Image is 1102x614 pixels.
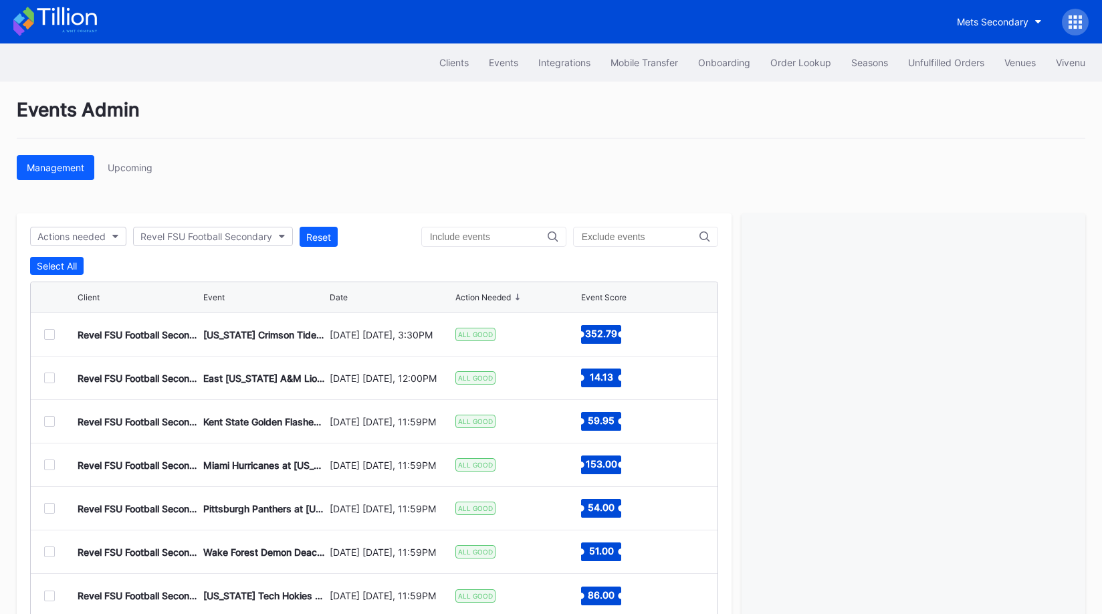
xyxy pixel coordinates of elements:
div: Action Needed [455,292,511,302]
div: [DATE] [DATE], 11:59PM [330,459,452,471]
button: Seasons [841,50,898,75]
div: [DATE] [DATE], 11:59PM [330,546,452,558]
button: Select All [30,257,84,275]
div: Date [330,292,348,302]
text: 54.00 [588,502,615,513]
div: Pittsburgh Panthers at [US_STATE] State Seminoles Football [203,503,326,514]
div: Revel FSU Football Secondary [78,590,200,601]
div: Onboarding [698,57,750,68]
button: Mobile Transfer [600,50,688,75]
div: ALL GOOD [455,415,495,428]
button: Upcoming [98,155,162,180]
div: Unfulfilled Orders [908,57,984,68]
div: Miami Hurricanes at [US_STATE] State Seminoles Football [203,459,326,471]
button: Unfulfilled Orders [898,50,994,75]
div: Revel FSU Football Secondary [78,329,200,340]
div: Revel FSU Football Secondary [78,546,200,558]
div: Actions needed [37,231,106,242]
text: 51.00 [589,545,614,556]
div: Wake Forest Demon Deacons at [US_STATE][GEOGRAPHIC_DATA] Seminoles Football [203,546,326,558]
input: Exclude events [582,231,699,242]
div: ALL GOOD [455,328,495,341]
div: Events Admin [17,98,1085,138]
div: Management [27,162,84,173]
div: [DATE] [DATE], 11:59PM [330,416,452,427]
div: Reset [306,231,331,243]
button: Onboarding [688,50,760,75]
div: [DATE] [DATE], 12:00PM [330,373,452,384]
div: [DATE] [DATE], 3:30PM [330,329,452,340]
div: ALL GOOD [455,589,495,603]
div: Event [203,292,225,302]
div: Vivenu [1056,57,1085,68]
div: Upcoming [108,162,152,173]
text: 352.79 [585,328,617,339]
div: [US_STATE] Crimson Tide at [US_STATE] State Seminoles Football [203,329,326,340]
div: [DATE] [DATE], 11:59PM [330,590,452,601]
button: Actions needed [30,227,126,246]
div: Revel FSU Football Secondary [78,503,200,514]
text: 86.00 [588,589,615,600]
div: Seasons [851,57,888,68]
div: Clients [439,57,469,68]
button: Clients [429,50,479,75]
button: Mets Secondary [947,9,1052,34]
div: Select All [37,260,77,272]
div: [DATE] [DATE], 11:59PM [330,503,452,514]
div: Revel FSU Football Secondary [140,231,272,242]
div: Revel FSU Football Secondary [78,416,200,427]
div: Order Lookup [770,57,831,68]
button: Revel FSU Football Secondary [133,227,293,246]
button: Vivenu [1046,50,1095,75]
div: Mobile Transfer [611,57,678,68]
div: Kent State Golden Flashes at [US_STATE][GEOGRAPHIC_DATA] Seminoles Football [203,416,326,427]
text: 153.00 [586,458,617,470]
div: Revel FSU Football Secondary [78,459,200,471]
text: 14.13 [590,371,613,383]
div: Integrations [538,57,590,68]
div: [US_STATE] Tech Hokies at [US_STATE] State Seminoles Football [203,590,326,601]
div: East [US_STATE] A&M Lions at [US_STATE] State Seminoles Football [203,373,326,384]
div: Event Score [581,292,627,302]
div: Revel FSU Football Secondary [78,373,200,384]
input: Include events [430,231,548,242]
button: Events [479,50,528,75]
button: Integrations [528,50,600,75]
button: Reset [300,227,338,247]
text: 59.95 [588,415,615,426]
div: ALL GOOD [455,371,495,385]
div: ALL GOOD [455,545,495,558]
div: Client [78,292,100,302]
div: Venues [1004,57,1036,68]
button: Order Lookup [760,50,841,75]
div: ALL GOOD [455,458,495,472]
button: Management [17,155,94,180]
div: ALL GOOD [455,502,495,515]
div: Mets Secondary [957,16,1028,27]
button: Venues [994,50,1046,75]
div: Events [489,57,518,68]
